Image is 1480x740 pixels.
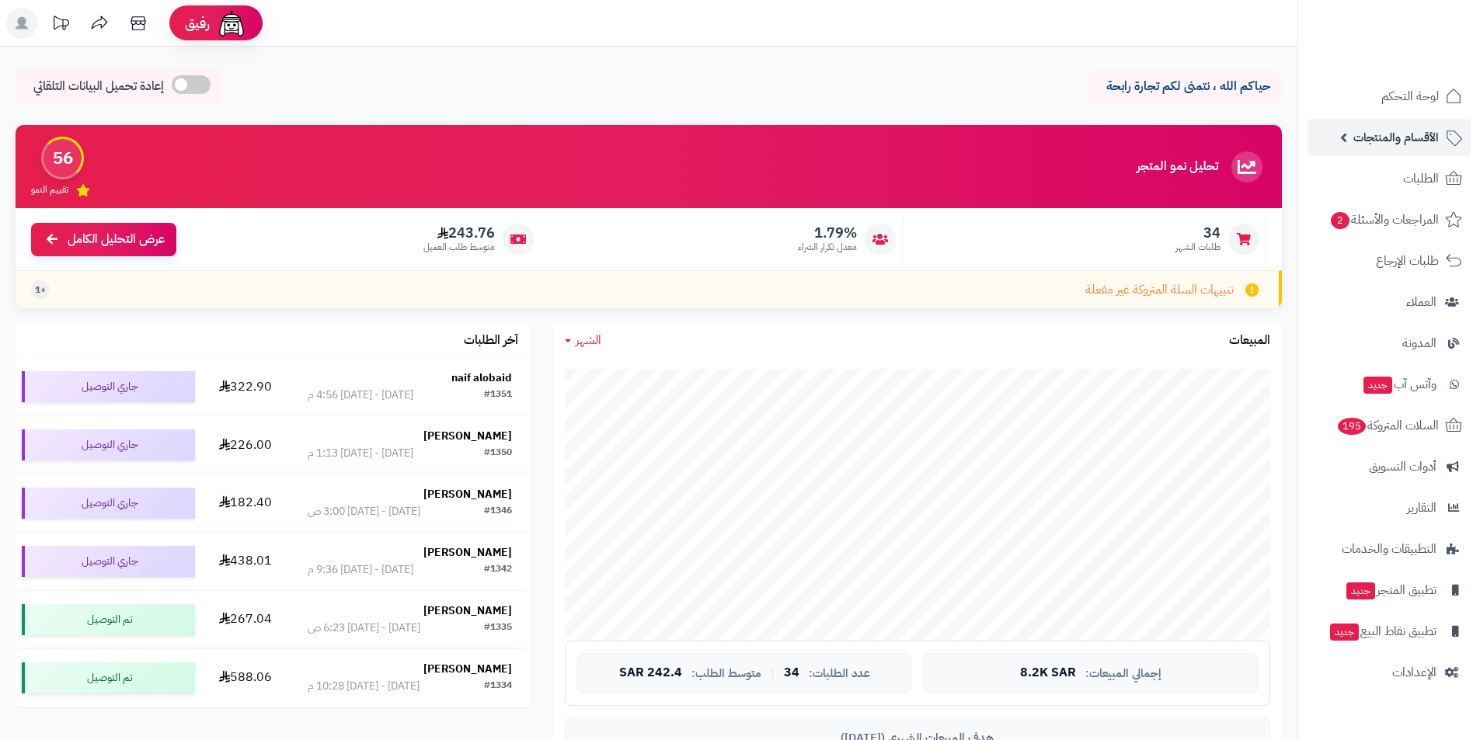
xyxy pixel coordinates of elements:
[1329,209,1439,231] span: المراجعات والأسئلة
[31,223,176,256] a: عرض التحليل الكامل
[201,533,290,590] td: 438.01
[1331,212,1349,229] span: 2
[308,562,413,578] div: [DATE] - [DATE] 9:36 م
[1308,78,1471,115] a: لوحة التحكم
[201,649,290,707] td: 588.06
[1308,448,1471,485] a: أدوات التسويق
[1336,415,1439,436] span: السلات المتروكة
[41,8,80,43] a: تحديثات المنصة
[185,14,210,33] span: رفيق
[1175,241,1221,254] span: طلبات الشهر
[1392,662,1436,683] span: الإعدادات
[1403,168,1439,189] span: الطلبات
[68,231,165,248] span: عرض التحليل الكامل
[1020,666,1076,680] span: 8.2K SAR
[1346,582,1375,599] span: جديد
[1342,538,1436,560] span: التطبيقات والخدمات
[484,387,512,403] div: #1351
[308,620,420,636] div: [DATE] - [DATE] 6:23 ص
[1229,334,1270,348] h3: المبيعات
[1308,325,1471,362] a: المدونة
[484,504,512,519] div: #1346
[771,667,775,679] span: |
[809,667,870,680] span: عدد الطلبات:
[1085,281,1234,299] span: تنبيهات السلة المتروكة غير مفعلة
[1308,160,1471,197] a: الطلبات
[423,224,495,241] span: 243.76
[201,358,290,415] td: 322.90
[619,666,682,680] span: 242.4 SAR
[1338,418,1366,435] span: 195
[201,474,290,532] td: 182.40
[423,661,512,677] strong: [PERSON_NAME]
[1362,373,1436,395] span: وآتس آب
[784,666,799,680] span: 34
[691,667,761,680] span: متوسط الطلب:
[1308,654,1471,691] a: الإعدادات
[1376,250,1439,272] span: طلبات الإرجاع
[22,662,195,693] div: تم التوصيل
[35,283,46,297] span: +1
[451,370,512,386] strong: naif alobaid
[1353,127,1439,148] span: الأقسام والمنتجات
[1406,291,1436,313] span: العملاء
[423,486,512,502] strong: [PERSON_NAME]
[1381,85,1439,107] span: لوحة التحكم
[1308,407,1471,444] a: السلات المتروكة195
[308,446,413,461] div: [DATE] - [DATE] 1:13 م
[1308,242,1471,280] a: طلبات الإرجاع
[22,371,195,402] div: جاري التوصيل
[576,331,601,349] span: الشهر
[22,604,195,635] div: تم التوصيل
[484,679,512,694] div: #1334
[565,332,601,349] a: الشهر
[308,679,420,694] div: [DATE] - [DATE] 10:28 م
[1099,78,1270,96] p: حياكم الله ، نتمنى لكم تجارة رابحة
[798,224,857,241] span: 1.79%
[1085,667,1161,680] span: إجمالي المبيعات:
[1308,283,1471,321] a: العملاء
[484,446,512,461] div: #1350
[1308,489,1471,526] a: التقارير
[33,78,164,96] span: إعادة تحميل البيانات التلقائي
[1329,620,1436,642] span: تطبيق نقاط البيع
[423,241,495,254] span: متوسط طلب العميل
[423,544,512,561] strong: [PERSON_NAME]
[1345,579,1436,601] span: تطبيق المتجر
[201,591,290,648] td: 267.04
[31,183,68,196] span: تقييم النمو
[201,416,290,474] td: 226.00
[1308,366,1471,403] a: وآتس آبجديد
[1330,624,1359,641] span: جديد
[484,562,512,578] div: #1342
[1308,530,1471,568] a: التطبيقات والخدمات
[1407,497,1436,519] span: التقارير
[464,334,518,348] h3: آخر الطلبات
[798,241,857,254] span: معدل تكرار الشراء
[1369,456,1436,478] span: أدوات التسويق
[308,504,420,519] div: [DATE] - [DATE] 3:00 ص
[1308,201,1471,238] a: المراجعات والأسئلة2
[1363,377,1392,394] span: جديد
[1137,160,1218,174] h3: تحليل نمو المتجر
[22,546,195,577] div: جاري التوصيل
[22,488,195,519] div: جاري التوصيل
[1402,332,1436,354] span: المدونة
[1308,613,1471,650] a: تطبيق نقاط البيعجديد
[484,620,512,636] div: #1335
[308,387,413,403] div: [DATE] - [DATE] 4:56 م
[1175,224,1221,241] span: 34
[1308,572,1471,609] a: تطبيق المتجرجديد
[216,8,247,39] img: ai-face.png
[22,429,195,460] div: جاري التوصيل
[423,428,512,444] strong: [PERSON_NAME]
[423,603,512,619] strong: [PERSON_NAME]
